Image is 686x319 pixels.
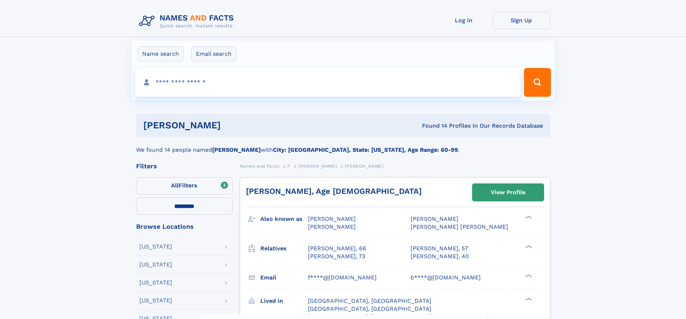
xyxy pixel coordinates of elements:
[136,137,550,154] div: We found 14 people named with .
[308,215,356,222] span: [PERSON_NAME]
[524,215,532,220] div: ❯
[287,164,290,169] span: F
[411,223,508,230] span: [PERSON_NAME] [PERSON_NAME]
[260,295,308,307] h3: Lived in
[139,280,172,286] div: [US_STATE]
[240,161,279,170] a: Names and Facts
[491,184,525,201] div: View Profile
[493,12,550,29] a: Sign Up
[191,46,236,61] label: Email search
[136,223,233,230] div: Browse Locations
[139,298,172,304] div: [US_STATE]
[212,146,261,153] b: [PERSON_NAME]
[524,297,532,301] div: ❯
[136,12,240,31] img: Logo Names and Facts
[308,245,366,252] a: [PERSON_NAME], 66
[260,272,308,284] h3: Email
[308,305,431,312] span: [GEOGRAPHIC_DATA], [GEOGRAPHIC_DATA]
[136,177,233,195] label: Filters
[260,242,308,255] h3: Relatives
[308,297,431,304] span: [GEOGRAPHIC_DATA], [GEOGRAPHIC_DATA]
[136,163,233,169] div: Filters
[308,223,356,230] span: [PERSON_NAME]
[524,68,551,97] button: Search Button
[308,252,365,260] a: [PERSON_NAME], 73
[524,244,532,249] div: ❯
[298,164,337,169] span: [PERSON_NAME]
[139,262,172,268] div: [US_STATE]
[411,215,458,222] span: [PERSON_NAME]
[411,252,469,260] a: [PERSON_NAME], 40
[298,161,337,170] a: [PERSON_NAME]
[287,161,290,170] a: F
[472,184,544,201] a: View Profile
[138,46,184,61] label: Name search
[143,121,322,130] h1: [PERSON_NAME]
[411,245,468,252] a: [PERSON_NAME], 57
[135,68,521,97] input: search input
[139,244,172,250] div: [US_STATE]
[246,187,422,196] a: [PERSON_NAME], Age [DEMOGRAPHIC_DATA]
[345,164,384,169] span: [PERSON_NAME]
[524,273,532,278] div: ❯
[171,182,179,189] span: All
[273,146,458,153] b: City: [GEOGRAPHIC_DATA], State: [US_STATE], Age Range: 60-99
[260,213,308,225] h3: Also known as
[321,122,543,130] div: Found 14 Profiles In Our Records Database
[435,12,493,29] a: Log In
